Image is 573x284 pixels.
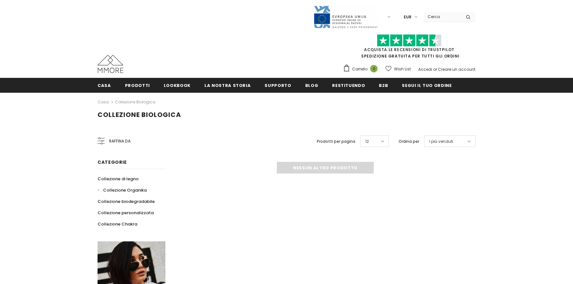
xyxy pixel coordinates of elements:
a: Collezione biodegradabile [98,196,155,207]
span: Lookbook [164,82,191,89]
span: supporto [265,82,291,89]
a: La nostra storia [204,78,251,92]
span: Collezione Chakra [98,221,137,227]
span: B2B [379,82,388,89]
a: Blog [305,78,318,92]
img: Casi MMORE [98,55,123,73]
img: Javni Razpis [313,5,378,29]
span: Collezione di legno [98,176,139,182]
img: Fidati di Pilot Stars [377,34,442,47]
a: Casa [98,78,111,92]
a: B2B [379,78,388,92]
a: Restituendo [332,78,365,92]
a: Prodotti [125,78,150,92]
span: EUR [404,14,412,20]
span: Casa [98,82,111,89]
span: Collezione biologica [98,110,181,119]
a: Accedi [418,67,432,72]
span: 12 [365,138,369,145]
span: I più venduti [429,138,453,145]
a: supporto [265,78,291,92]
a: Collezione Chakra [98,218,137,230]
a: Casa [98,98,109,106]
span: Prodotti [125,82,150,89]
a: Acquista le recensioni di TrustPilot [364,47,454,52]
a: Collezione Organika [98,184,147,196]
span: or [433,67,437,72]
a: Creare un account [438,67,475,72]
label: Prodotti per pagina [317,138,355,145]
span: Blog [305,82,318,89]
a: Collezione di legno [98,173,139,184]
span: Restituendo [332,82,365,89]
span: Segui il tuo ordine [402,82,452,89]
a: Carrello 0 [343,64,381,74]
span: Collezione biodegradabile [98,198,155,205]
a: Lookbook [164,78,191,92]
span: Collezione Organika [103,187,147,193]
a: Segui il tuo ordine [402,78,452,92]
a: Wish List [385,63,411,75]
span: La nostra storia [204,82,251,89]
a: Collezione biologica [115,99,155,105]
span: Raffina da [109,138,130,145]
span: Categorie [98,159,127,165]
span: Collezione personalizzata [98,210,154,216]
span: SPEDIZIONE GRATUITA PER TUTTI GLI ORDINI [343,37,475,59]
span: Wish List [394,66,411,72]
input: Search Site [424,12,461,21]
label: Ordina per [399,138,419,145]
span: 0 [370,65,378,72]
a: Collezione personalizzata [98,207,154,218]
a: Javni Razpis [313,14,378,19]
span: Carrello [352,66,368,72]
